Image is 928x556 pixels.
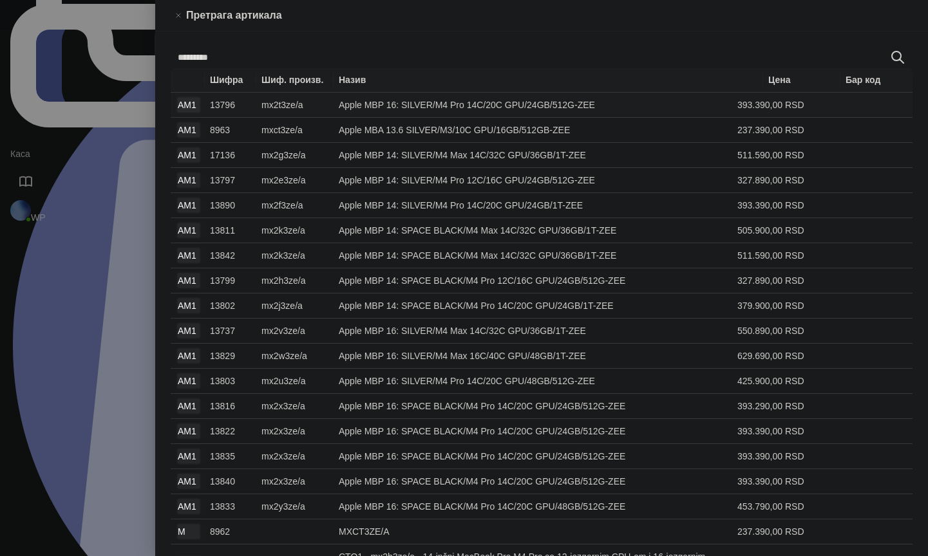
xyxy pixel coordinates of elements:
[205,118,256,143] td: 8963
[334,168,732,193] td: Apple MBP 14: SILVER/M4 Pro 12C/16C GPU/24GB/512G-ZEE
[732,243,810,268] td: 511.590,00 RSD
[178,198,200,212] div: AM1
[732,469,810,494] td: 393.390,00 RSD
[205,419,256,444] td: 13822
[334,494,732,519] td: Apple MBP 16: SPACE BLACK/M4 Pro 14C/20C GPU/48GB/512G-ZEE
[205,268,256,293] td: 13799
[334,218,732,243] td: Apple MBP 14: SPACE BLACK/M4 Max 14C/32C GPU/36GB/1T-ZEE
[178,424,200,438] div: AM1
[256,143,334,168] td: mx2g3ze/a
[256,118,334,143] td: mxct3ze/a
[205,494,256,519] td: 13833
[732,394,810,419] td: 393.290,00 RSD
[205,168,256,193] td: 13797
[334,293,732,319] td: Apple MBP 14: SPACE BLACK/M4 Pro 14C/20C GPU/24GB/1T-ZEE
[205,193,256,218] td: 13890
[334,93,732,118] td: Apple MBP 16: SILVER/M4 Pro 14C/20C GPU/24GB/512G-ZEE
[205,93,256,118] td: 13796
[205,519,256,544] td: 8962
[205,218,256,243] td: 13811
[732,344,810,369] td: 629.690,00 RSD
[178,148,200,162] div: AM1
[256,494,334,519] td: mx2y3ze/a
[732,444,810,469] td: 393.390,00 RSD
[732,494,810,519] td: 453.790,00 RSD
[732,369,810,394] td: 425.900,00 RSD
[256,93,334,118] td: mx2t3ze/a
[334,143,732,168] td: Apple MBP 14: SILVER/M4 Max 14C/32C GPU/36GB/1T-ZEE
[732,268,810,293] td: 327.890,00 RSD
[334,344,732,369] td: Apple MBP 16: SILVER/M4 Max 16C/40C GPU/48GB/1T-ZEE
[178,374,200,388] div: AM1
[256,369,334,394] td: mx2u3ze/a
[178,299,200,313] div: AM1
[334,419,732,444] td: Apple MBP 16: SPACE BLACK/M4 Pro 14C/20C GPU/24GB/512G-ZEE
[205,444,256,469] td: 13835
[178,123,200,137] div: AM1
[178,474,200,488] div: AM1
[334,243,732,268] td: Apple MBP 14: SPACE BLACK/M4 Max 14C/32C GPU/36GB/1T-ZEE
[178,449,200,463] div: AM1
[256,168,334,193] td: mx2e3ze/a
[256,218,334,243] td: mx2k3ze/a
[205,319,256,344] td: 13737
[178,223,200,237] div: AM1
[178,273,200,288] div: AM1
[178,173,200,187] div: AM1
[334,268,732,293] td: Apple MBP 14: SPACE BLACK/M4 Pro 12C/16C GPU/24GB/512G-ZEE
[178,98,200,112] div: AM1
[334,118,732,143] td: Apple MBA 13.6 SILVER/M3/10C GPU/16GB/512GB-ZEE
[205,469,256,494] td: 13840
[334,469,732,494] td: Apple MBP 16: SPACE BLACK/M4 Pro 14C/20C GPU/24GB/512G-ZEE
[334,444,732,469] td: Apple MBP 16: SPACE BLACK/M4 Pro 14C/20C GPU/24GB/512G-ZEE
[334,193,732,218] td: Apple MBP 14: SILVER/M4 Pro 14C/20C GPU/24GB/1T-ZEE
[732,118,810,143] td: 237.390,00 RSD
[732,193,810,218] td: 393.390,00 RSD
[205,344,256,369] td: 13829
[256,243,334,268] td: mx2k3ze/a
[205,68,256,93] th: Шифра
[186,8,913,23] div: Претрага артикала
[178,349,200,363] div: AM1
[334,319,732,344] td: Apple MBP 16: SILVER/M4 Max 14C/32C GPU/36GB/1T-ZEE
[178,399,200,413] div: AM1
[256,394,334,419] td: mx2x3ze/a
[256,344,334,369] td: mx2w3ze/a
[256,419,334,444] td: mx2x3ze/a
[178,248,200,263] div: AM1
[205,243,256,268] td: 13842
[256,319,334,344] td: mx2v3ze/a
[171,8,186,23] button: Close
[256,293,334,319] td: mx2j3ze/a
[256,68,334,93] th: Шиф. произв.
[256,469,334,494] td: mx2x3ze/a
[732,143,810,168] td: 511.590,00 RSD
[732,519,810,544] td: 237.390,00 RSD
[256,444,334,469] td: mx2x3ze/a
[334,519,732,544] td: MXCT3ZE/A
[178,524,200,539] div: M
[732,93,810,118] td: 393.390,00 RSD
[256,193,334,218] td: mx2f3ze/a
[763,68,840,93] th: Цена
[334,68,763,93] th: Назив
[732,168,810,193] td: 327.890,00 RSD
[732,319,810,344] td: 550.890,00 RSD
[334,394,732,419] td: Apple MBP 16: SPACE BLACK/M4 Pro 14C/20C GPU/24GB/512G-ZEE
[178,324,200,338] div: AM1
[205,143,256,168] td: 17136
[205,369,256,394] td: 13803
[205,293,256,319] td: 13802
[732,218,810,243] td: 505.900,00 RSD
[178,499,200,514] div: AM1
[256,268,334,293] td: mx2h3ze/a
[732,419,810,444] td: 393.390,00 RSD
[732,293,810,319] td: 379.900,00 RSD
[334,369,732,394] td: Apple MBP 16: SILVER/M4 Pro 14C/20C GPU/48GB/512G-ZEE
[205,394,256,419] td: 13816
